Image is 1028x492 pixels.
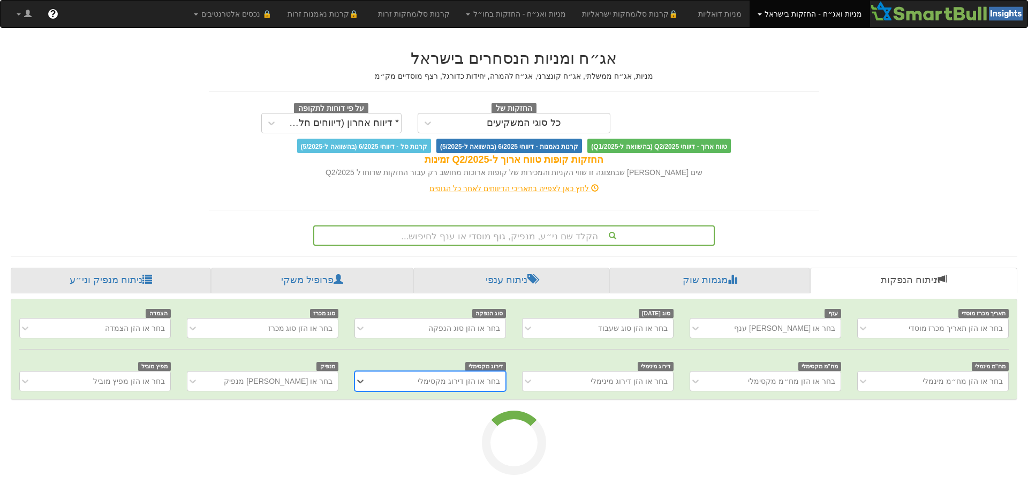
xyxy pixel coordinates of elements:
font: קרנות נאמנות זרות [288,10,349,18]
font: קרנות נאמנות - דיווחי 6/2025 (בהשוואה ל-5/2025) [440,142,578,150]
a: ? [40,1,66,27]
a: 🔒קרנות סל/מחקות ישראליות [574,1,690,27]
font: בחר או הזן מפיץ מוביל [93,377,165,385]
font: 🔒 [669,10,678,18]
font: בחר או הזן סוג מכרז [268,324,333,332]
font: בחר או הזן הצמדה [105,324,165,332]
font: פרופיל משקי [281,275,334,285]
font: שים [PERSON_NAME] שבתצוגה זו שווי הקניות והמכירות של קופות ארוכות מחושב רק עבור החזקות שדוחו ל Q2... [326,168,702,177]
font: בחר או הזן דירוג מקסימלי [418,377,500,385]
font: מגמות שוק [683,275,728,285]
a: 🔒 נכסים אלטרנטיבים [186,1,279,27]
font: סוג [DATE] [642,310,670,316]
font: תאריך מכרז מוסדי [962,310,1006,316]
font: מפיץ מוביל [141,363,168,369]
font: 🔒 [349,10,358,18]
img: סמארטבול [870,1,1027,22]
font: קרנות סל/מחקות ישראליות [582,10,669,18]
font: קרנות סל - דיווחי 6/2025 (בהשוואה ל-5/2025) [301,142,427,150]
font: דירוג מינימלי [641,363,670,369]
font: כל סוגי המשקיעים [487,117,561,128]
font: מניות, אג״ח ממשלתי, אג״ח קונצרני, אג״ח להמרה, יחידות כדורגל, רצף מוסדיים מק״מ [375,72,653,80]
font: אג״ח ומניות הנסחרים בישראל [411,49,617,67]
font: ניתוח הנפקות [881,275,937,285]
font: ענף [828,310,838,316]
a: ניתוח מנפיק וני״ע [11,268,211,293]
font: דירוג מקסימלי [468,363,503,369]
a: מגמות שוק [609,268,810,293]
font: סוג מכרז [313,310,335,316]
font: בחר או הזן מח״מ מקסימלי [748,377,835,385]
font: טווח ארוך - דיווחי Q2/2025 (בהשוואה ל-Q1/2025) [591,142,727,150]
font: קרנות סל/מחקות זרות [378,10,450,18]
font: ? [50,9,56,19]
font: הקלד שם ני״ע, מנפיק, גוף מוסדי או ענף לחיפוש... [401,231,598,241]
font: בחר או הזן דירוג מינימלי [591,377,668,385]
a: ניתוח ענפי [413,268,610,293]
font: מניות דואליות [698,10,742,18]
font: ניתוח ענפי [486,275,527,285]
font: 🔒 נכסים אלטרנטיבים [201,10,271,18]
a: קרנות סל/מחקות זרות [370,1,458,27]
font: בחר או הזן תאריך מכרז מוסדי [909,324,1003,332]
font: לחץ כאן לצפייה בתאריכי הדיווחים לאחר כל הגופים [429,184,588,193]
a: מניות ואג״ח - החזקות בחו״ל [458,1,574,27]
font: בחר או הזן סוג שעבוד [598,324,668,332]
font: החזקות קופות טווח ארוך ל-Q2/2025 זמינות [425,154,603,165]
font: בחר או הזן מח״מ מינמלי [923,377,1003,385]
font: בחר או [PERSON_NAME] ענף [734,324,835,332]
a: ניתוח הנפקות [810,268,1017,293]
font: בחר או [PERSON_NAME] מנפיק [224,377,332,385]
font: מח"מ מינמלי [975,363,1006,369]
font: מניות ואג״ח - החזקות בחו״ל [473,10,566,18]
font: על פי דוחות לתקופה [298,104,364,112]
a: מניות דואליות [690,1,750,27]
font: ניתוח מנפיק וני״ע [70,275,142,285]
a: פרופיל משקי [211,268,413,293]
font: בחר או הזן סוג הנפקה [428,324,500,332]
font: מנפיק [320,363,335,369]
a: 🔒קרנות נאמנות זרות [279,1,371,27]
font: סוג הנפקה [475,310,503,316]
font: החזקות של [496,104,532,112]
font: הצמדה [149,310,168,316]
font: מניות ואג״ח - החזקות בישראל [765,10,861,18]
font: * דיווח אחרון (דיווחים חלקיים) [278,117,399,128]
font: מח"מ מקסימלי [802,363,838,369]
a: מניות ואג״ח - החזקות בישראל [750,1,870,27]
